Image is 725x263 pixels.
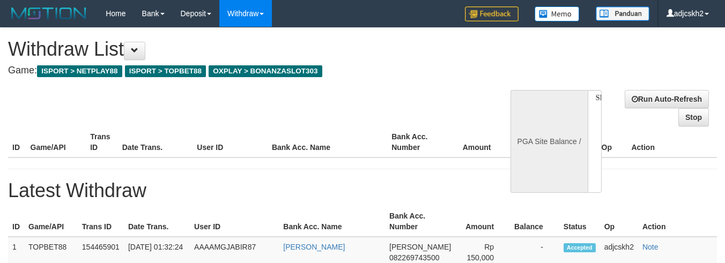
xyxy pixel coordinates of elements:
th: Action [638,206,717,237]
span: ISPORT > TOPBET88 [125,65,206,77]
th: Game/API [26,127,86,157]
h4: Game: [8,65,472,76]
th: User ID [190,206,279,237]
a: [PERSON_NAME] [283,243,345,251]
h1: Withdraw List [8,39,472,60]
th: Balance [510,206,559,237]
th: Amount [447,127,507,157]
th: Trans ID [78,206,124,237]
img: MOTION_logo.png [8,5,90,21]
th: ID [8,127,26,157]
th: Bank Acc. Number [385,206,456,237]
th: Date Trans. [118,127,193,157]
span: 082269743500 [389,253,439,262]
span: ISPORT > NETPLAY88 [37,65,122,77]
th: Status [559,206,600,237]
th: Bank Acc. Name [268,127,387,157]
a: Stop [678,108,709,126]
img: Feedback.jpg [465,6,519,21]
th: Amount [456,206,510,237]
th: ID [8,206,24,237]
a: Run Auto-Refresh [625,90,709,108]
h1: Latest Withdraw [8,180,717,201]
div: PGA Site Balance / [511,90,588,193]
th: User ID [193,127,268,157]
th: Trans ID [86,127,118,157]
th: Op [597,127,627,157]
th: Balance [507,127,562,157]
th: Bank Acc. Name [279,206,385,237]
th: Action [627,127,717,157]
th: Game/API [24,206,78,237]
th: Op [600,206,638,237]
span: [PERSON_NAME] [389,243,451,251]
span: Accepted [564,243,596,252]
th: Bank Acc. Number [387,127,447,157]
th: Date Trans. [124,206,190,237]
img: panduan.png [596,6,649,21]
img: Button%20Memo.svg [535,6,580,21]
a: Note [642,243,659,251]
span: OXPLAY > BONANZASLOT303 [209,65,322,77]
